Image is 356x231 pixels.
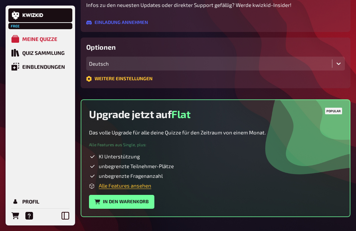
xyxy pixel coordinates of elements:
[99,153,140,160] span: KI Unterstützung
[86,20,148,26] a: Einladung annehmen
[171,108,190,120] span: Flat
[8,32,72,46] a: Meine Quizze
[99,163,174,170] span: unbegrenzte Teilnehmer-Plätze
[8,195,72,208] a: Profil
[86,76,153,83] a: Weitere Einstellungen
[8,46,72,60] a: Quiz Sammlung
[89,60,329,67] div: Deutsch
[89,142,146,148] small: Alle Features aus Single, plus :
[22,50,65,56] div: Quiz Sammlung
[89,195,154,209] button: In den Warenkorb
[89,129,266,137] p: Das volle Upgrade für alle deine Quizze für den Zeitraum von einem Monat.
[22,36,57,42] div: Meine Quizze
[99,182,151,189] a: Alle Features ansehen
[22,209,36,223] a: Hilfe
[99,173,163,180] span: unbegrenzte Fragenanzahl
[86,43,345,51] h3: Optionen
[22,198,39,205] div: Profil
[325,108,342,114] div: Popular
[86,1,345,9] p: Infos zu den neuesten Updates oder direkter Support gefällig? Werde kwizkid-Insider!
[86,20,148,25] button: Einladung annehmen
[9,24,22,28] span: Free
[8,60,72,74] a: Einblendungen
[22,64,65,70] div: Einblendungen
[8,209,22,223] a: Bestellungen
[86,76,153,82] button: Weitere Einstellungen
[89,108,191,120] h2: Upgrade jetzt auf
